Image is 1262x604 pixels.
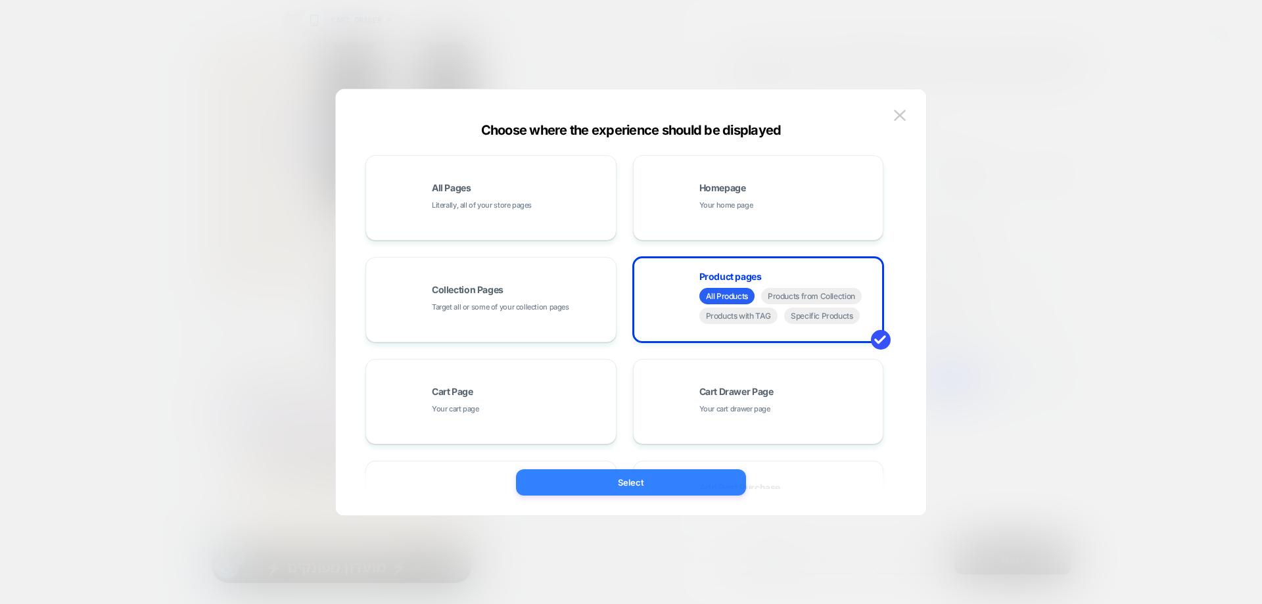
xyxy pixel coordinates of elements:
a: להתחלת צבירה והרשמה בחינם למועדון מפונקים לחצו כאן [24,429,260,450]
span: Specific Products [784,308,860,324]
img: close [894,110,906,121]
span: 0 [118,401,124,415]
span: Products with TAG [699,308,778,324]
span: All Products [699,288,755,304]
span: Play slideshow [160,345,218,357]
div: הנחות [46,486,245,501]
span: Cart Drawer Page [699,387,774,396]
span: Pause slideshow [156,177,222,189]
a: ⚡מועדון הלקוחות המפנק בישראל במרחק קליק אחד! 200 נקודות מתנה ששוות לכם כסף! ההצטרפות בחינם, לחצו ... [1,359,260,402]
div: Choose where the experience should be displayed [336,122,926,138]
span: 0.0 [182,411,197,426]
div: ⚡ מועדון מפונקים ⚡ [53,515,197,535]
span: Product pages [699,272,762,281]
span: Homepage [699,183,746,193]
span: Your home page [699,199,753,212]
button: סרגל נגישות [3,513,34,542]
span: Products from Collection [761,288,862,304]
div: קניה זו יכולה לצבור לך נקודות פינוק [24,403,260,413]
button: Select [516,469,746,496]
span: Your cart drawer page [699,403,770,415]
div: ששוות לך ש״ח לחופשת הספא הבאה שלך [24,413,260,424]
